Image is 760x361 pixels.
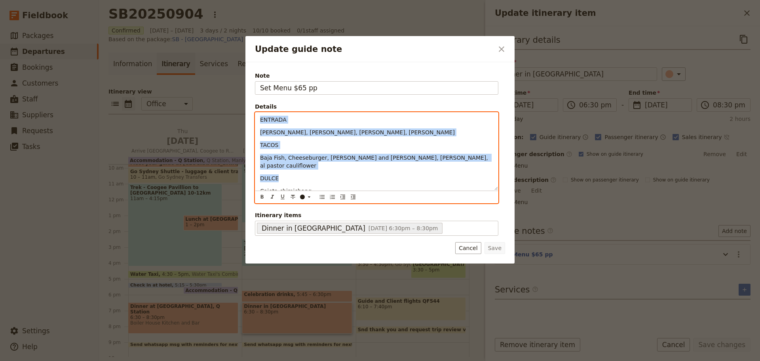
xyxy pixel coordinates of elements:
input: Note [255,81,498,95]
button: Cancel [455,242,481,254]
button: Numbered list [328,193,337,201]
span: Baja Fish, Cheeseburger, [PERSON_NAME] and [PERSON_NAME], [PERSON_NAME], al pastor cauliflower [260,155,490,169]
button: Bulleted list [318,193,327,201]
button: Format underline [278,193,287,201]
span: DULCE [260,175,279,181]
span: [DATE] 6:30pm – 8:30pm [369,225,438,231]
span: [PERSON_NAME], [PERSON_NAME], [PERSON_NAME], [PERSON_NAME] [260,129,455,136]
span: ENTRADA [260,117,287,123]
button: Format bold [258,193,266,201]
span: Cajeta chimichang [260,188,312,194]
span: TACOS [260,142,278,148]
button: Save [484,242,505,254]
button: ​ [298,193,314,201]
div: Details [255,103,498,111]
div: ​ [299,194,315,200]
span: Itinerary items [255,211,498,219]
span: Dinner in [GEOGRAPHIC_DATA] [262,223,365,233]
button: Increase indent [338,193,347,201]
button: Decrease indent [349,193,357,201]
button: Format italic [268,193,277,201]
button: Close dialog [495,42,508,56]
button: Format strikethrough [289,193,297,201]
h2: Update guide note [255,43,493,55]
span: Note [255,72,498,80]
